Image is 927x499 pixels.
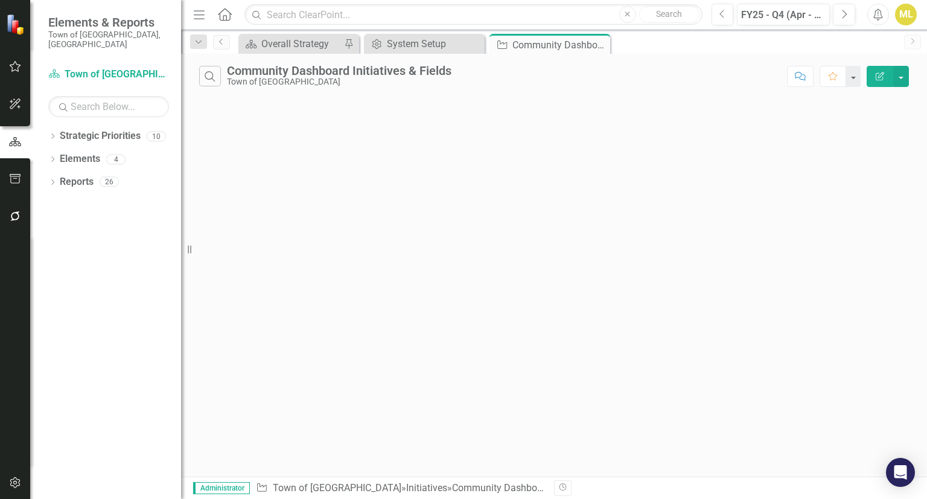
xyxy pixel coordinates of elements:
[227,64,451,77] div: Community Dashboard Initiatives & Fields
[48,15,169,30] span: Elements & Reports
[895,4,917,25] button: ML
[452,482,631,494] div: Community Dashboard Initiatives & Fields
[147,131,166,141] div: 10
[512,37,607,53] div: Community Dashboard Initiatives & Fields
[6,14,27,35] img: ClearPoint Strategy
[244,4,702,25] input: Search ClearPoint...
[227,77,451,86] div: Town of [GEOGRAPHIC_DATA]
[193,482,250,494] span: Administrator
[656,9,682,19] span: Search
[367,36,482,51] a: System Setup
[387,36,482,51] div: System Setup
[106,154,126,164] div: 4
[241,36,341,51] a: Overall Strategy
[60,175,94,189] a: Reports
[261,36,341,51] div: Overall Strategy
[737,4,830,25] button: FY25 - Q4 (Apr - Jun)
[48,30,169,50] small: Town of [GEOGRAPHIC_DATA], [GEOGRAPHIC_DATA]
[273,482,401,494] a: Town of [GEOGRAPHIC_DATA]
[60,152,100,166] a: Elements
[48,68,169,82] a: Town of [GEOGRAPHIC_DATA]
[406,482,447,494] a: Initiatives
[60,129,141,143] a: Strategic Priorities
[639,6,699,23] button: Search
[256,481,545,495] div: » »
[100,177,119,187] div: 26
[741,8,826,22] div: FY25 - Q4 (Apr - Jun)
[886,458,915,487] div: Open Intercom Messenger
[48,96,169,117] input: Search Below...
